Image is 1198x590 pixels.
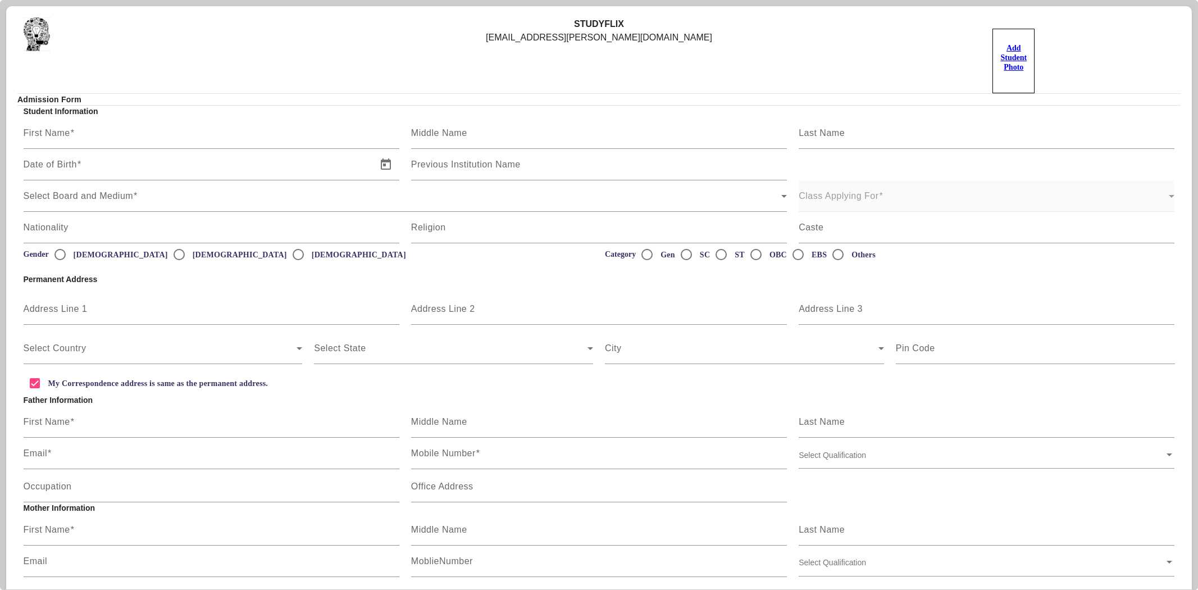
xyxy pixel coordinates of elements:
[24,307,399,320] input: Address Line 1
[799,420,1174,433] input: Last Name
[24,420,399,433] input: First Name*
[799,304,863,314] mat-label: Address Line 3
[411,484,787,498] input: Office Address
[24,249,49,259] label: Gender
[24,396,93,405] b: Father Information
[24,131,399,144] input: First Name*
[24,417,70,426] mat-label: First Name
[799,131,1174,144] input: Last Name
[24,304,88,314] mat-label: Address Line 1
[896,343,935,353] mat-label: Pin Code
[411,304,475,314] mat-label: Address Line 2
[1000,44,1027,71] u: Add Student Photo
[411,417,467,426] mat-label: Middle Name
[411,528,787,541] input: Middle Name
[574,19,624,29] b: STUDYFLIX
[411,451,787,465] input: Mobile Number
[411,307,787,320] input: Address Line 2
[309,250,406,260] label: [DEMOGRAPHIC_DATA]
[658,250,675,260] label: Gen
[24,503,95,512] b: Mother Information
[24,17,51,51] img: 2da83ddf-6089-4dce-a9e2-416746467bdd
[24,275,98,284] b: Permanent Address
[411,131,787,144] input: Middle Name
[24,448,48,458] mat-label: Email
[799,225,1174,239] input: Caste
[411,225,787,239] input: Religion
[24,556,48,566] mat-label: Email
[849,250,876,260] label: Others
[24,482,72,491] mat-label: Occupation
[799,307,1174,320] input: Address Line 3
[24,128,70,138] mat-label: First Name
[411,559,787,573] input: MoblieNumber
[411,223,446,232] mat-label: Religion
[896,346,1175,360] input: Pin Code
[24,484,399,498] input: Occupation
[411,160,521,169] mat-label: Previous Institution Name
[411,128,467,138] mat-label: Middle Name
[732,250,745,260] label: ST
[411,162,787,176] input: Previous Institution Name
[799,525,845,534] mat-label: Last Name
[809,250,827,260] label: EBS
[24,162,370,176] input: Date of Birth
[411,556,473,566] mat-label: MoblieNumber
[411,482,473,491] mat-label: Office Address
[314,343,366,353] mat-label: Select State
[411,448,476,458] mat-label: Mobile Number
[411,420,787,433] input: Middle Name
[698,250,710,260] label: SC
[217,31,981,44] div: [EMAIL_ADDRESS][PERSON_NAME][DOMAIN_NAME]
[24,160,77,169] mat-label: Date of Birth
[24,559,399,573] input: Email
[372,151,399,178] button: Open calendar
[605,343,622,353] mat-label: City
[24,194,782,207] span: Select Board and Medium
[24,225,399,239] input: Nationality
[24,223,69,232] mat-label: Nationality
[71,250,168,260] label: [DEMOGRAPHIC_DATA]
[799,528,1174,541] input: Last Name
[799,417,845,426] mat-label: Last Name
[24,343,86,353] mat-label: Select Country
[190,250,287,260] label: [DEMOGRAPHIC_DATA]
[24,525,70,534] mat-label: First Name
[411,525,467,534] mat-label: Middle Name
[24,528,399,541] input: First Name*
[605,249,636,259] label: Category
[24,191,134,201] mat-label: Select Board and Medium
[767,250,787,260] label: OBC
[799,223,823,232] mat-label: Caste
[799,128,845,138] mat-label: Last Name
[17,95,81,104] b: Admission Form
[46,379,268,388] label: My Correspondence address is same as the permanent address.
[24,107,98,116] b: Student Information
[24,451,399,465] input: Email
[799,191,878,201] mat-label: Class Applying For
